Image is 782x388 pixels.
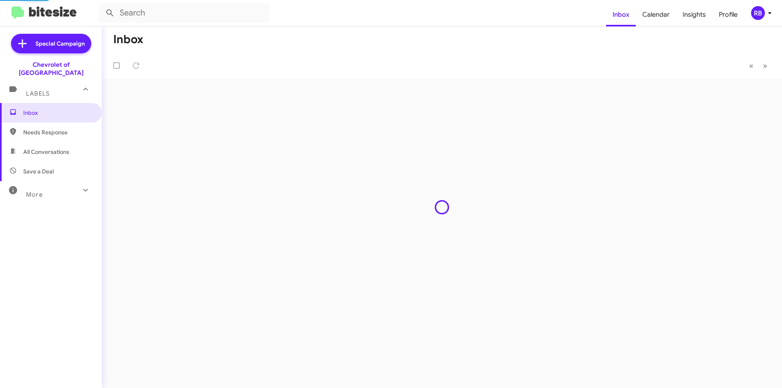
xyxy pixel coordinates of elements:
span: All Conversations [23,148,69,156]
h1: Inbox [113,33,143,46]
a: Calendar [636,3,676,26]
input: Search [99,3,270,23]
span: Inbox [23,109,92,117]
nav: Page navigation example [745,57,772,74]
div: RB [751,6,765,20]
button: RB [744,6,773,20]
span: Save a Deal [23,167,54,175]
span: Labels [26,90,50,97]
span: More [26,191,43,198]
button: Previous [744,57,758,74]
span: Special Campaign [35,39,85,48]
a: Inbox [606,3,636,26]
span: » [763,61,767,71]
button: Next [758,57,772,74]
span: Needs Response [23,128,92,136]
a: Profile [712,3,744,26]
a: Special Campaign [11,34,91,53]
span: « [749,61,753,71]
a: Insights [676,3,712,26]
